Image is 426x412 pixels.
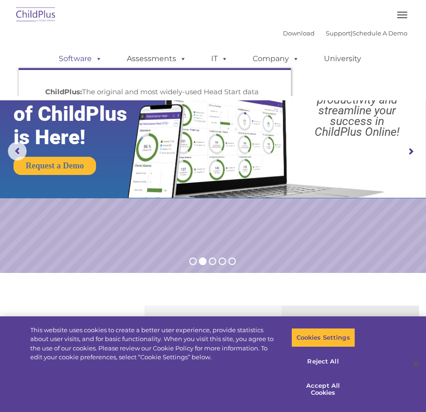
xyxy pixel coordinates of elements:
p: The original and most widely-used Head Start data management system with over 35 years of experie... [45,86,264,120]
font: | [283,29,407,37]
a: IT [202,49,237,68]
a: Company [243,49,309,68]
rs-layer: The Future of ChildPlus is Here! [14,79,150,149]
a: Schedule A Demo [352,29,407,37]
a: Support [326,29,350,37]
button: Cookies Settings [291,328,355,348]
img: ChildPlus by Procare Solutions [14,4,58,26]
button: Accept All Cookies [291,376,355,403]
a: Request a Demo [14,157,96,175]
a: Download [283,29,315,37]
a: Software [49,49,111,68]
a: Assessments [117,49,196,68]
div: This website uses cookies to create a better user experience, provide statistics about user visit... [30,326,278,362]
button: Reject All [291,352,355,371]
rs-layer: Boost your productivity and streamline your success in ChildPlus Online! [294,84,420,137]
button: Close [405,354,426,374]
strong: ChildPlus: [45,87,82,96]
a: University [315,49,371,68]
